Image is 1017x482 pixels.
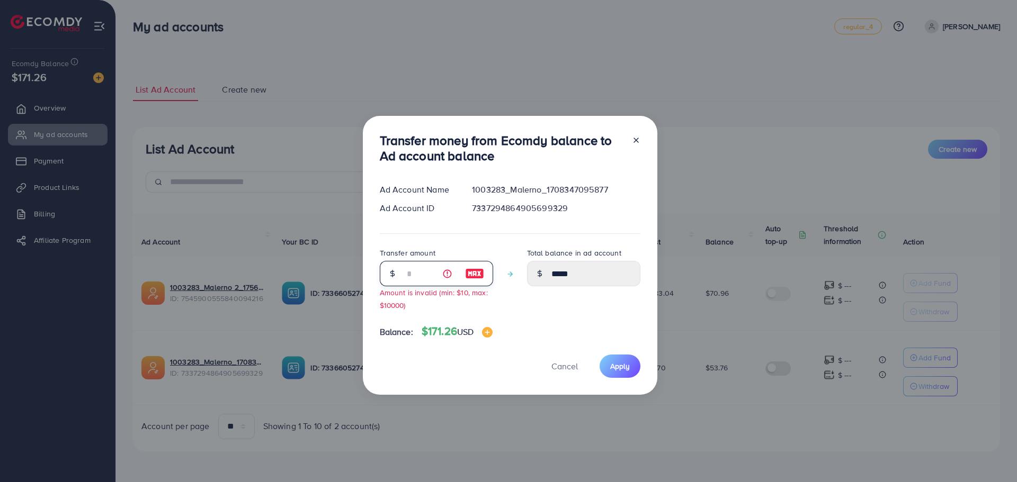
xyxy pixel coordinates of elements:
[422,325,493,338] h4: $171.26
[371,184,464,196] div: Ad Account Name
[465,267,484,280] img: image
[600,354,640,377] button: Apply
[482,327,493,338] img: image
[463,202,648,214] div: 7337294864905699329
[380,133,623,163] h3: Transfer money from Ecomdy balance to Ad account balance
[380,248,435,258] label: Transfer amount
[527,248,621,258] label: Total balance in ad account
[610,361,630,371] span: Apply
[371,202,464,214] div: Ad Account ID
[380,326,413,338] span: Balance:
[380,287,488,310] small: Amount is invalid (min: $10, max: $10000)
[972,434,1009,474] iframe: Chat
[463,184,648,196] div: 1003283_Malerno_1708347095877
[457,326,474,338] span: USD
[538,354,591,377] button: Cancel
[551,360,578,372] span: Cancel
